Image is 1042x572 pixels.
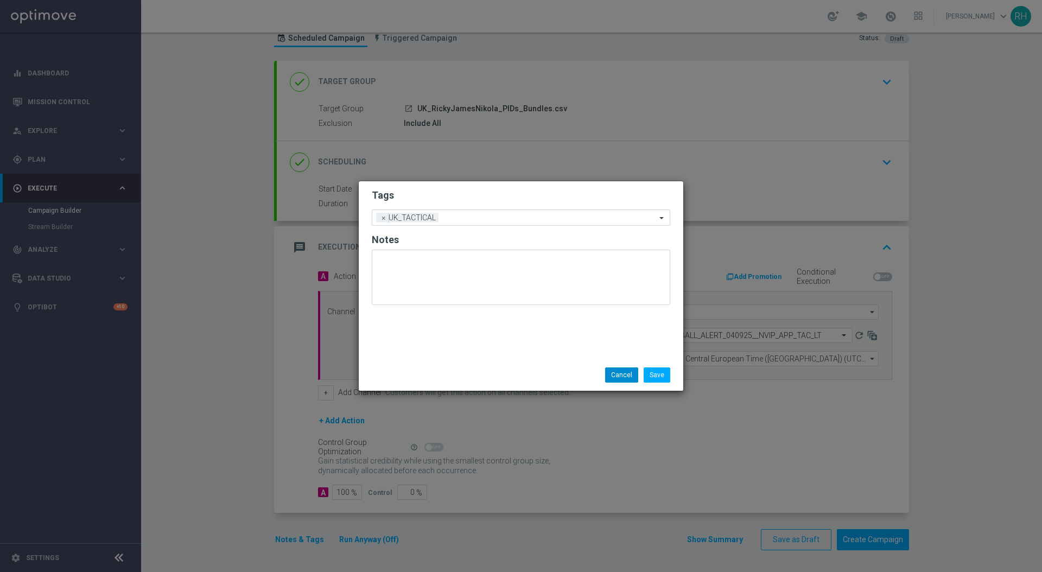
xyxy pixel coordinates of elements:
ng-select: UK_TACTICAL [372,209,670,226]
span: UK_TACTICAL [386,213,439,223]
h2: Tags [372,189,670,202]
h2: Notes [372,233,670,246]
button: Cancel [605,367,638,383]
button: Save [644,367,670,383]
span: × [379,213,389,223]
